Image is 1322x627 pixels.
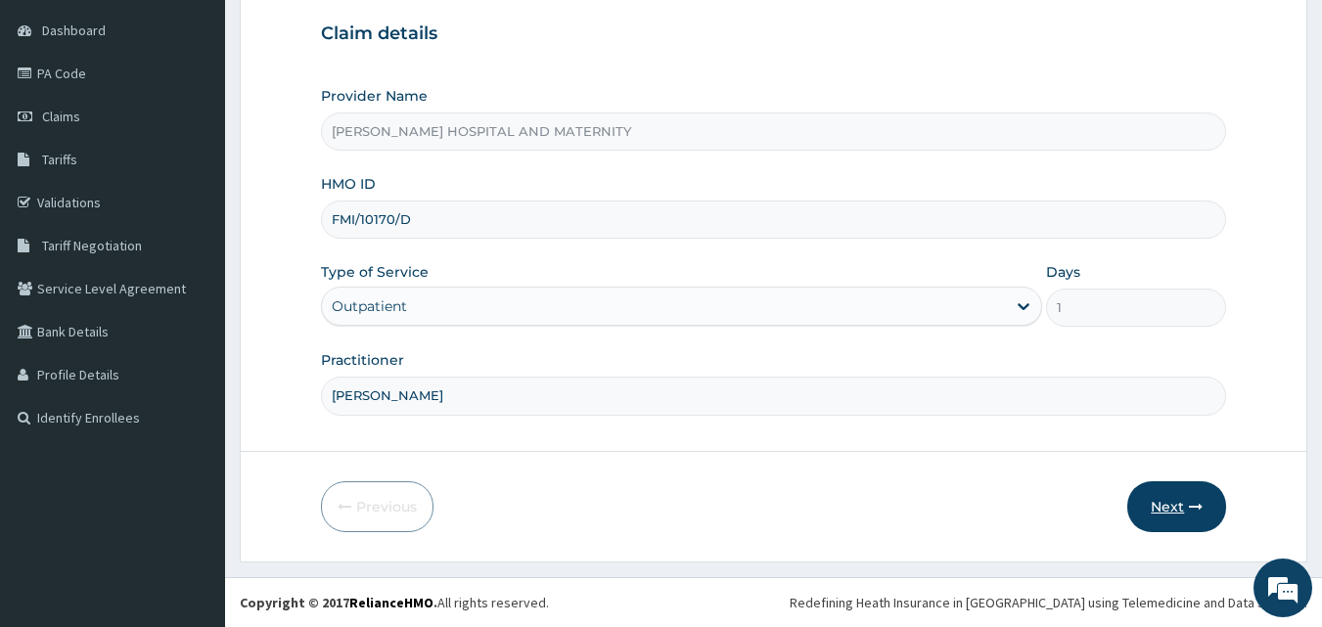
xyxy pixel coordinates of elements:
[42,237,142,254] span: Tariff Negotiation
[321,201,1227,239] input: Enter HMO ID
[10,419,373,487] textarea: Type your message and hit 'Enter'
[332,296,407,316] div: Outpatient
[1127,481,1226,532] button: Next
[42,151,77,168] span: Tariffs
[240,594,437,611] strong: Copyright © 2017 .
[349,594,433,611] a: RelianceHMO
[321,377,1227,415] input: Enter Name
[321,174,376,194] label: HMO ID
[1046,262,1080,282] label: Days
[102,110,329,135] div: Chat with us now
[42,108,80,125] span: Claims
[42,22,106,39] span: Dashboard
[114,189,270,386] span: We're online!
[321,86,428,106] label: Provider Name
[321,350,404,370] label: Practitioner
[225,577,1322,627] footer: All rights reserved.
[36,98,79,147] img: d_794563401_company_1708531726252_794563401
[321,262,429,282] label: Type of Service
[790,593,1307,612] div: Redefining Heath Insurance in [GEOGRAPHIC_DATA] using Telemedicine and Data Science!
[321,10,368,57] div: Minimize live chat window
[321,23,1227,45] h3: Claim details
[321,481,433,532] button: Previous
